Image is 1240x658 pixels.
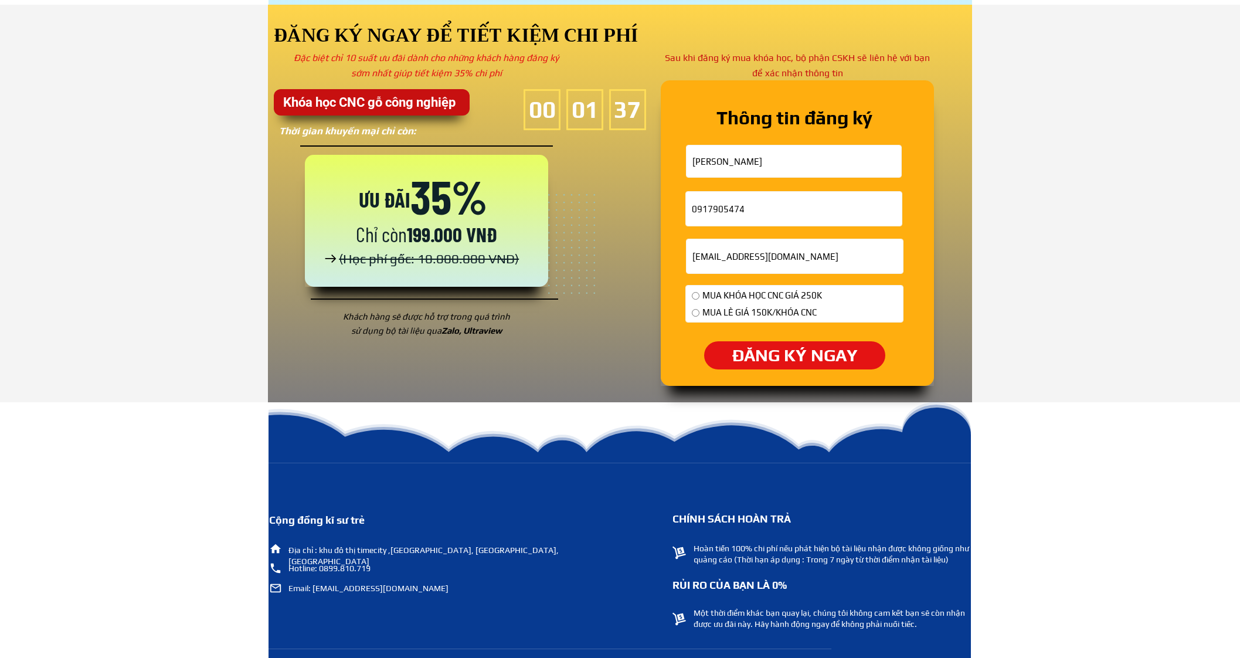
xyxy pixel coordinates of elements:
p: Địa chỉ : khu đô thị timecity ,[GEOGRAPHIC_DATA], [GEOGRAPHIC_DATA], [GEOGRAPHIC_DATA] [288,545,564,579]
span: 199.000 VNĐ [406,221,500,247]
p: Một thời điểm khác bạn quay lại, chúng tôi không cam kết bạn sẽ còn nhận được ưu đãi này. Hãy hàn... [694,608,972,630]
p: ĐĂNG KÝ NGAY [701,341,888,370]
h3: (Học phí gốc: 10.000.000 VNĐ) [339,249,531,269]
input: Email để nhận khóa học [689,239,900,273]
div: Thông tin đăng ký [680,99,909,137]
h4: Cộng đồng kĩ sư trẻ [269,513,534,527]
div: ƯU ĐÃI [358,188,413,210]
div: Sau khi đăng ký mua khóa học, bộ phận CSKH sẽ liên hệ với bạn để xác nhận thông tin [660,50,935,80]
p: Hoàn tiền 100% chi phí nếu phát hiện bộ tài liệu nhận được không giống như quảng cáo (Thời hạn áp... [694,543,972,566]
div: ĐĂNG KÝ NGAY ĐỂ TIẾT KIỆM CHI PHÍ [274,21,642,50]
div: Khóa học CNC gỗ công nghiệp [283,92,460,113]
input: Họ và tên: [689,145,898,177]
span: MUA KHÓA HỌC CNC GIÁ 250K [702,289,822,303]
h4: CHÍNH SÁCH HOÀN TRẢ [672,513,838,525]
span: MUA LẺ GIÁ 150K/KHÓA CNC [702,306,822,320]
h3: Khách hàng sẽ được hỗ trợ trong quá trình sử dụng bộ tài liệu qua [339,310,515,338]
div: Đặc biệt chỉ 10 suất ưu đãi dành cho những khách hàng đăng ký sớm nhất giúp tiết kiệm 35% chi phí [289,50,564,80]
h4: RỦI RO CỦA BẠN LÀ 0% [672,579,838,592]
h3: 35% [403,172,495,219]
h3: Chỉ còn [329,221,524,247]
div: Thời gian khuyến mại chỉ còn: [279,123,422,155]
span: Zalo, Ultraview [441,325,502,335]
p: Email: [EMAIL_ADDRESS][DOMAIN_NAME] [288,583,460,595]
input: Số điện thoại [689,192,899,226]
